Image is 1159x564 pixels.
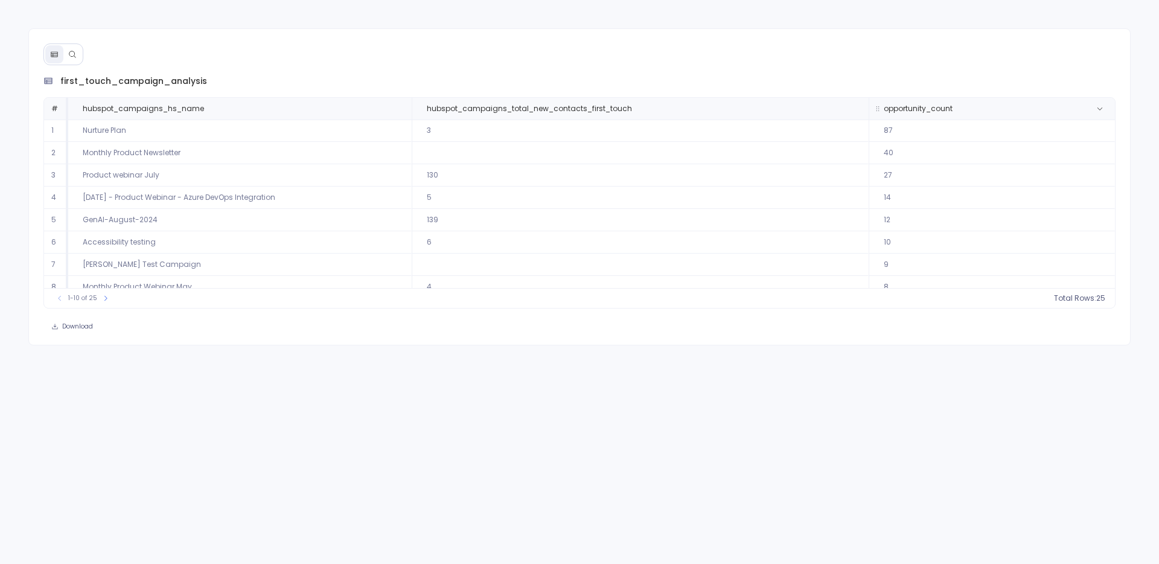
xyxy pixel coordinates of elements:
[1096,293,1105,303] span: 25
[884,104,953,114] span: opportunity_count
[1054,293,1096,303] span: Total Rows:
[44,231,68,254] td: 6
[412,120,869,142] td: 3
[62,322,93,331] span: Download
[68,231,412,254] td: Accessibility testing
[427,104,632,114] span: hubspot_campaigns_total_new_contacts_first_touch
[68,187,412,209] td: [DATE] - Product Webinar - Azure DevOps Integration
[412,231,869,254] td: 6
[51,103,58,114] span: #
[44,164,68,187] td: 3
[869,276,1115,298] td: 8
[869,209,1115,231] td: 12
[68,164,412,187] td: Product webinar July
[44,276,68,298] td: 8
[68,142,412,164] td: Monthly Product Newsletter
[44,187,68,209] td: 4
[869,164,1115,187] td: 27
[68,254,412,276] td: [PERSON_NAME] Test Campaign
[43,318,101,335] button: Download
[44,209,68,231] td: 5
[83,104,204,114] span: hubspot_campaigns_hs_name
[44,254,68,276] td: 7
[68,293,97,303] span: 1-10 of 25
[68,120,412,142] td: Nurture Plan
[869,142,1115,164] td: 40
[869,254,1115,276] td: 9
[412,209,869,231] td: 139
[60,75,207,88] span: first_touch_campaign_analysis
[869,231,1115,254] td: 10
[412,164,869,187] td: 130
[68,209,412,231] td: GenAI-August-2024
[68,276,412,298] td: Monthly Product Webinar May
[869,120,1115,142] td: 87
[44,142,68,164] td: 2
[412,276,869,298] td: 4
[44,120,68,142] td: 1
[869,187,1115,209] td: 14
[412,187,869,209] td: 5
